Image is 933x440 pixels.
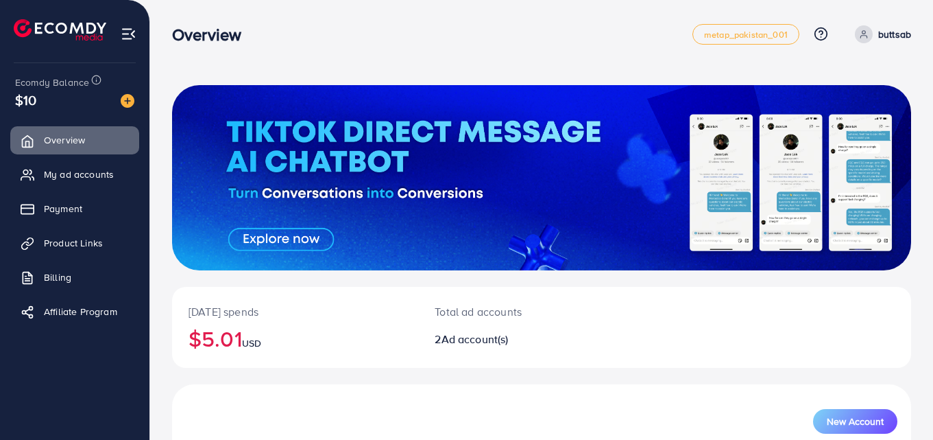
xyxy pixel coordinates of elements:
[44,236,103,250] span: Product Links
[692,24,799,45] a: metap_pakistan_001
[44,270,71,284] span: Billing
[121,26,136,42] img: menu
[15,90,36,110] span: $10
[172,25,252,45] h3: Overview
[14,19,106,40] img: logo
[878,26,911,43] p: buttsab
[10,264,139,291] a: Billing
[44,305,117,319] span: Affiliate Program
[10,161,139,188] a: My ad accounts
[44,202,82,216] span: Payment
[435,333,587,346] h2: 2
[15,76,89,89] span: Ecomdy Balance
[10,195,139,222] a: Payment
[44,133,85,147] span: Overview
[435,303,587,320] p: Total ad accounts
[813,409,897,434] button: New Account
[189,325,402,351] h2: $5.01
[704,30,788,39] span: metap_pakistan_001
[10,229,139,257] a: Product Links
[849,25,911,43] a: buttsab
[44,167,114,181] span: My ad accounts
[189,303,402,320] p: [DATE] spends
[10,298,139,325] a: Affiliate Program
[10,126,139,154] a: Overview
[121,94,134,108] img: image
[242,336,261,350] span: USD
[441,332,509,347] span: Ad account(s)
[827,417,884,426] span: New Account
